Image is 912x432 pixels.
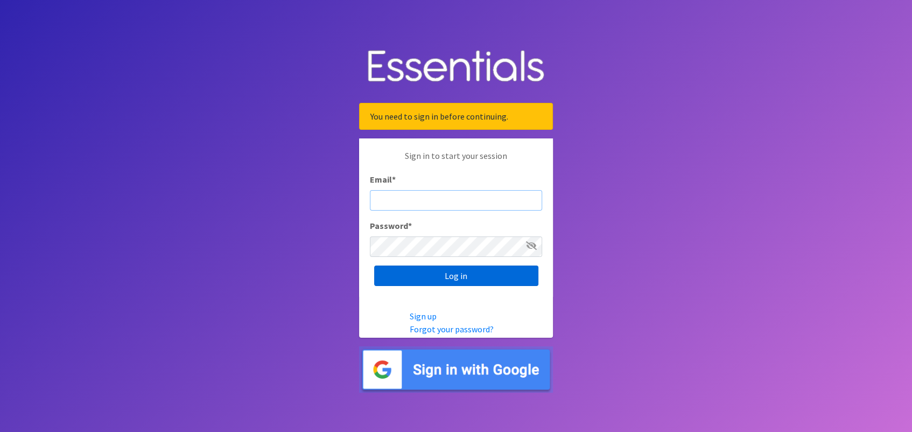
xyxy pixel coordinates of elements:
abbr: required [392,174,396,185]
input: Log in [374,266,538,286]
abbr: required [408,220,412,231]
img: Human Essentials [359,39,553,95]
div: You need to sign in before continuing. [359,103,553,130]
a: Forgot your password? [410,324,494,335]
img: Sign in with Google [359,346,553,393]
label: Email [370,173,396,186]
label: Password [370,219,412,232]
a: Sign up [410,311,437,322]
p: Sign in to start your session [370,149,542,173]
